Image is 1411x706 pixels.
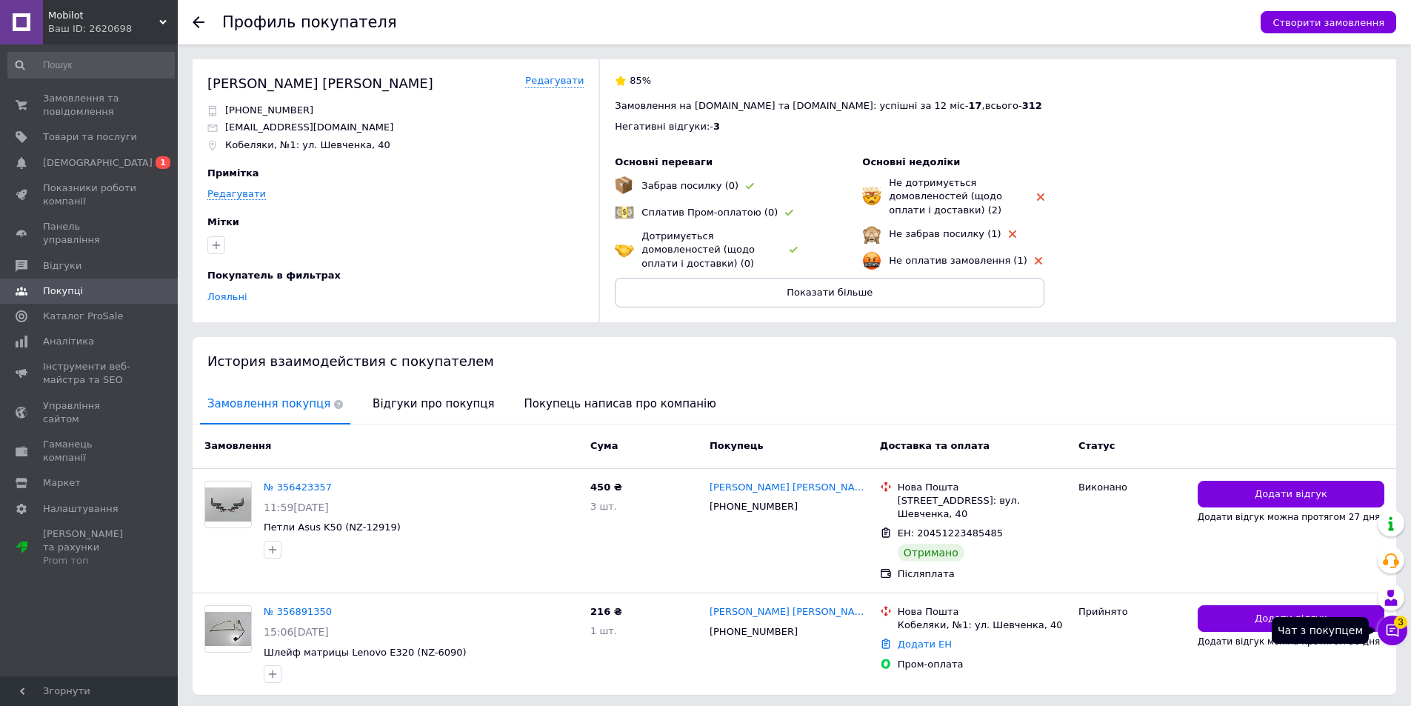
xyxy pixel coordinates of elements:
span: Налаштування [43,502,119,516]
span: 3 [713,121,720,132]
span: 3 [1394,612,1407,625]
span: Примітка [207,167,259,179]
a: № 356423357 [264,482,332,493]
span: Додати відгук [1255,487,1327,502]
span: Додати відгук [1255,612,1327,626]
div: [PHONE_NUMBER] [707,497,801,516]
input: Пошук [7,52,175,79]
p: [EMAIL_ADDRESS][DOMAIN_NAME] [225,121,393,134]
span: 3 шт. [590,501,617,512]
img: rating-tag-type [746,183,754,190]
span: Відгуки [43,259,81,273]
span: Аналітика [43,335,94,348]
span: Гаманець компанії [43,438,137,464]
span: Замовлення на [DOMAIN_NAME] та [DOMAIN_NAME]: успішні за 12 міс - , всього - [615,100,1041,111]
img: emoji [615,176,633,194]
span: 11:59[DATE] [264,502,329,513]
button: Додати відгук [1198,605,1384,633]
div: Покупатель в фильтрах [207,269,580,282]
img: Фото товару [205,612,251,647]
span: Не оплатив замовлення (1) [889,255,1027,266]
a: Петли Asus K50 (NZ-12919) [264,522,401,533]
button: Додати відгук [1198,481,1384,508]
div: Отримано [898,544,964,562]
div: [STREET_ADDRESS]: вул. Шевченка, 40 [898,494,1067,521]
button: Показати більше [615,278,1044,307]
img: emoji [615,240,634,259]
span: 1 [156,156,170,169]
span: 216 ₴ [590,606,622,617]
span: Каталог ProSale [43,310,123,323]
p: Кобеляки, №1: ул. Шевченка, 40 [225,139,390,152]
div: Пром-оплата [898,658,1067,671]
span: Показати більше [787,287,873,298]
div: Нова Пошта [898,481,1067,494]
span: Основні переваги [615,156,713,167]
a: [PERSON_NAME] [PERSON_NAME] [710,481,868,495]
span: Не забрав посилку (1) [889,228,1001,239]
span: Інструменти веб-майстра та SEO [43,360,137,387]
img: emoji [862,224,881,244]
button: Чат з покупцем3 [1378,616,1407,645]
a: Фото товару [204,605,252,653]
div: Ваш ID: 2620698 [48,22,178,36]
span: Створити замовлення [1272,17,1384,28]
span: Маркет [43,476,81,490]
img: emoji [862,251,881,270]
div: Кобеляки, №1: ул. Шевченка, 40 [898,619,1067,632]
img: emoji [615,203,634,222]
a: Шлейф матрицы Lenovo E320 (NZ-6090) [264,647,467,658]
span: Показники роботи компанії [43,182,137,208]
span: Сплатив Пром-оплатою (0) [641,207,778,218]
span: Управління сайтом [43,399,137,426]
span: Мітки [207,216,239,227]
span: 15:06[DATE] [264,626,329,638]
span: [PERSON_NAME] та рахунки [43,527,137,568]
span: Замовлення [204,440,271,451]
div: Нова Пошта [898,605,1067,619]
span: Товари та послуги [43,130,137,144]
a: № 356891350 [264,606,332,617]
span: Доставка та оплата [880,440,990,451]
a: Фото товару [204,481,252,528]
span: Покупець написав про компанію [517,385,724,423]
span: Забрав посилку (0) [641,180,738,191]
span: Mobilot [48,9,159,22]
span: Cума [590,440,618,451]
a: Лояльні [207,291,247,302]
img: rating-tag-type [785,210,793,216]
img: Фото товару [205,487,251,522]
span: Негативні відгуки: - [615,121,713,132]
img: emoji [862,187,881,206]
span: Дотримується домовленостей (щодо оплати і доставки) (0) [641,230,755,268]
img: rating-tag-type [1035,257,1042,264]
span: 312 [1022,100,1042,111]
span: Основні недоліки [862,156,960,167]
div: [PERSON_NAME] [PERSON_NAME] [207,74,433,93]
span: Покупець [710,440,764,451]
span: [DEMOGRAPHIC_DATA] [43,156,153,170]
a: Редагувати [207,188,266,200]
div: Prom топ [43,554,137,567]
div: Післяплата [898,567,1067,581]
span: Статус [1078,440,1115,451]
span: 450 ₴ [590,482,622,493]
span: Додати відгук можна протягом 30 дня [1198,636,1380,647]
span: Замовлення покупця [200,385,350,423]
div: Виконано [1078,481,1186,494]
div: Чат з покупцем [1272,617,1369,644]
span: Додати відгук можна протягом 27 дня [1198,512,1380,522]
a: [PERSON_NAME] [PERSON_NAME] [710,605,868,619]
span: Покупці [43,284,83,298]
img: rating-tag-type [790,247,798,253]
span: 85% [630,75,651,86]
h1: Профиль покупателя [222,13,397,31]
span: 17 [968,100,981,111]
span: ЕН: 20451223485485 [898,527,1003,539]
span: История взаимодействия с покупателем [207,353,494,369]
span: Замовлення та повідомлення [43,92,137,119]
a: Редагувати [525,74,584,88]
img: rating-tag-type [1037,193,1044,201]
img: rating-tag-type [1009,230,1016,238]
